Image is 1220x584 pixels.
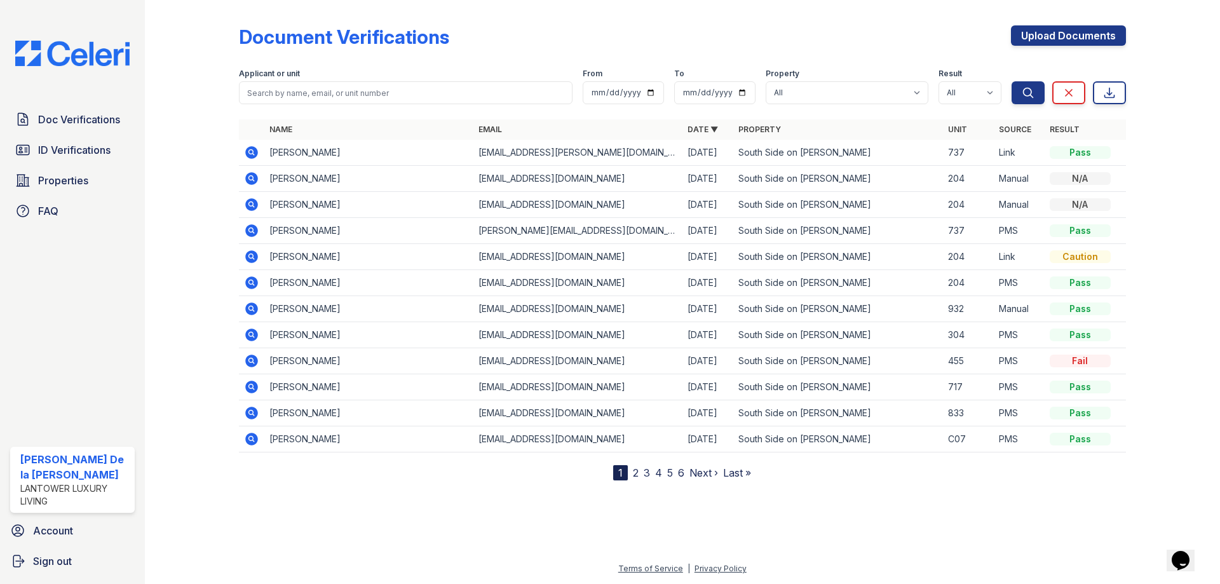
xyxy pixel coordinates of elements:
label: From [583,69,602,79]
td: [PERSON_NAME] [264,166,473,192]
div: Pass [1050,381,1111,393]
a: 5 [667,466,673,479]
div: Pass [1050,302,1111,315]
a: Date ▼ [688,125,718,134]
td: [PERSON_NAME] [264,348,473,374]
td: [PERSON_NAME] [264,192,473,218]
td: 737 [943,218,994,244]
td: South Side on [PERSON_NAME] [733,348,942,374]
div: N/A [1050,172,1111,185]
td: South Side on [PERSON_NAME] [733,140,942,166]
td: [EMAIL_ADDRESS][DOMAIN_NAME] [473,426,682,452]
td: [EMAIL_ADDRESS][DOMAIN_NAME] [473,270,682,296]
td: 204 [943,192,994,218]
td: [DATE] [682,426,733,452]
span: Account [33,523,73,538]
td: [DATE] [682,270,733,296]
td: [EMAIL_ADDRESS][DOMAIN_NAME] [473,192,682,218]
td: 304 [943,322,994,348]
td: PMS [994,426,1045,452]
td: C07 [943,426,994,452]
td: South Side on [PERSON_NAME] [733,426,942,452]
td: [DATE] [682,296,733,322]
div: Document Verifications [239,25,449,48]
a: Next › [689,466,718,479]
td: [DATE] [682,322,733,348]
td: [DATE] [682,374,733,400]
td: [EMAIL_ADDRESS][DOMAIN_NAME] [473,322,682,348]
a: Doc Verifications [10,107,135,132]
td: [EMAIL_ADDRESS][DOMAIN_NAME] [473,400,682,426]
td: PMS [994,218,1045,244]
td: [PERSON_NAME] [264,270,473,296]
a: Email [478,125,502,134]
a: Properties [10,168,135,193]
a: 6 [678,466,684,479]
td: [EMAIL_ADDRESS][DOMAIN_NAME] [473,244,682,270]
a: 2 [633,466,639,479]
a: 4 [655,466,662,479]
td: [PERSON_NAME] [264,426,473,452]
img: CE_Logo_Blue-a8612792a0a2168367f1c8372b55b34899dd931a85d93a1a3d3e32e68fde9ad4.png [5,41,140,66]
a: Last » [723,466,751,479]
td: PMS [994,322,1045,348]
td: [DATE] [682,218,733,244]
div: Pass [1050,146,1111,159]
td: Manual [994,166,1045,192]
td: 737 [943,140,994,166]
span: Doc Verifications [38,112,120,127]
td: [EMAIL_ADDRESS][DOMAIN_NAME] [473,348,682,374]
div: Pass [1050,329,1111,341]
td: [EMAIL_ADDRESS][DOMAIN_NAME] [473,166,682,192]
label: To [674,69,684,79]
a: Property [738,125,781,134]
a: Result [1050,125,1080,134]
td: [DATE] [682,140,733,166]
div: Pass [1050,407,1111,419]
td: PMS [994,400,1045,426]
td: [PERSON_NAME][EMAIL_ADDRESS][DOMAIN_NAME] [473,218,682,244]
td: Manual [994,296,1045,322]
a: Account [5,518,140,543]
a: Unit [948,125,967,134]
td: South Side on [PERSON_NAME] [733,322,942,348]
td: South Side on [PERSON_NAME] [733,192,942,218]
td: [PERSON_NAME] [264,400,473,426]
td: [PERSON_NAME] [264,322,473,348]
span: FAQ [38,203,58,219]
td: [EMAIL_ADDRESS][PERSON_NAME][DOMAIN_NAME] [473,140,682,166]
td: 204 [943,166,994,192]
td: [EMAIL_ADDRESS][DOMAIN_NAME] [473,296,682,322]
span: Sign out [33,553,72,569]
td: 717 [943,374,994,400]
td: Link [994,244,1045,270]
td: [DATE] [682,192,733,218]
div: Fail [1050,355,1111,367]
a: 3 [644,466,650,479]
input: Search by name, email, or unit number [239,81,573,104]
td: [DATE] [682,244,733,270]
label: Applicant or unit [239,69,300,79]
td: PMS [994,348,1045,374]
div: [PERSON_NAME] De la [PERSON_NAME] [20,452,130,482]
td: Manual [994,192,1045,218]
a: Sign out [5,548,140,574]
div: Caution [1050,250,1111,263]
td: South Side on [PERSON_NAME] [733,244,942,270]
div: | [688,564,690,573]
td: PMS [994,374,1045,400]
td: [PERSON_NAME] [264,140,473,166]
td: [PERSON_NAME] [264,244,473,270]
td: South Side on [PERSON_NAME] [733,400,942,426]
a: FAQ [10,198,135,224]
td: 833 [943,400,994,426]
span: Properties [38,173,88,188]
a: Source [999,125,1031,134]
td: 204 [943,244,994,270]
td: Link [994,140,1045,166]
td: 455 [943,348,994,374]
td: South Side on [PERSON_NAME] [733,296,942,322]
iframe: chat widget [1167,533,1207,571]
td: 204 [943,270,994,296]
